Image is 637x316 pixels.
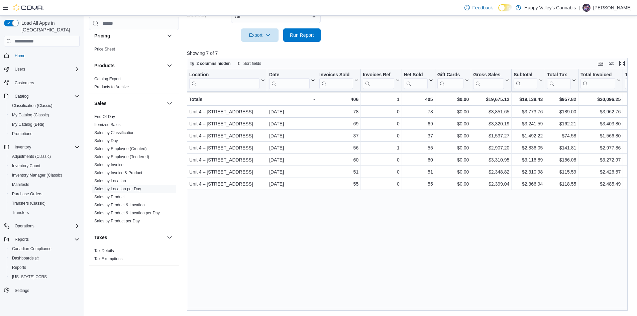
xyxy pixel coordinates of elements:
span: 2 columns hidden [197,61,231,66]
div: Total Invoiced [580,72,615,78]
a: Feedback [462,1,496,14]
span: Sales by Invoice & Product [94,170,142,176]
a: Reports [9,264,29,272]
a: Sales by Location per Day [94,187,141,191]
a: [US_STATE] CCRS [9,273,49,281]
button: Inventory Manager (Classic) [7,171,82,180]
span: Itemized Sales [94,122,121,127]
a: Tax Exemptions [94,256,123,261]
div: 0 [363,168,399,176]
span: Sales by Location per Day [94,186,141,192]
div: Date [269,72,310,89]
div: $2,399.04 [473,180,509,188]
button: Transfers (Classic) [7,199,82,208]
button: Catalog [12,92,31,100]
button: Invoices Sold [319,72,358,89]
span: Dashboards [12,255,39,261]
div: $2,907.20 [473,144,509,152]
div: $0.00 [437,144,469,152]
span: Inventory Count [12,163,40,169]
span: Price Sheet [94,46,115,52]
div: $141.81 [547,144,576,152]
button: Canadian Compliance [7,244,82,253]
div: 405 [404,95,433,103]
a: Catalog Export [94,77,121,81]
a: My Catalog (Classic) [9,111,52,119]
a: Purchase Orders [9,190,45,198]
button: Location [189,72,265,89]
span: Transfers (Classic) [9,199,80,207]
div: Subtotal [514,72,537,89]
span: Operations [15,223,34,229]
div: $0.00 [437,168,469,176]
div: $0.00 [437,120,469,128]
span: Sales by Employee (Tendered) [94,154,149,160]
div: $3,851.65 [473,108,509,116]
button: Customers [1,78,82,88]
button: Display options [607,60,615,68]
div: Pricing [89,45,179,56]
a: Products to Archive [94,85,129,89]
div: 60 [404,156,433,164]
div: 406 [319,95,358,103]
span: Feedback [472,4,493,11]
a: Sales by Location [94,179,126,183]
div: Total Tax [547,72,571,89]
button: My Catalog (Beta) [7,120,82,129]
div: Location [189,72,259,78]
div: Taxes [89,247,179,266]
div: $0.00 [437,108,469,116]
span: Customers [15,80,34,86]
button: Reports [7,263,82,272]
button: Keyboard shortcuts [597,60,605,68]
div: Net Sold [404,72,427,78]
span: Inventory Manager (Classic) [9,171,80,179]
span: Canadian Compliance [12,246,51,251]
div: $0.00 [437,180,469,188]
div: $162.21 [547,120,576,128]
button: Taxes [94,234,164,241]
span: Catalog [15,94,28,99]
div: $3,962.76 [580,108,621,116]
nav: Complex example [4,48,80,313]
input: Dark Mode [498,4,512,11]
span: Settings [12,286,80,295]
div: Gift Card Sales [437,72,463,89]
span: My Catalog (Beta) [12,122,44,127]
a: End Of Day [94,114,115,119]
div: [DATE] [269,120,315,128]
div: Total Tax [547,72,571,78]
button: Pricing [94,32,164,39]
p: | [578,4,580,12]
span: [US_STATE] CCRS [12,274,47,280]
button: Run Report [283,28,321,42]
button: 2 columns hidden [187,60,233,68]
div: $115.59 [547,168,576,176]
div: $3,310.95 [473,156,509,164]
span: Promotions [12,131,32,136]
div: Unit 4 – [STREET_ADDRESS] [189,108,265,116]
button: Total Tax [547,72,576,89]
span: Reports [9,264,80,272]
a: Transfers [9,209,31,217]
div: $957.82 [547,95,576,103]
h3: Taxes [94,234,107,241]
div: $189.00 [547,108,576,116]
button: Subtotal [514,72,543,89]
div: 51 [319,168,358,176]
div: $118.55 [547,180,576,188]
button: Reports [1,235,82,244]
div: Gross Sales [473,72,504,78]
div: Invoices Ref [363,72,394,78]
button: Products [166,62,174,70]
span: Home [15,53,25,59]
a: Sales by Day [94,138,118,143]
span: Adjustments (Classic) [12,154,51,159]
div: - [269,95,315,103]
div: 37 [319,132,358,140]
h3: Products [94,62,115,69]
div: $1,566.80 [580,132,621,140]
span: Reports [12,265,26,270]
button: All [231,10,321,23]
button: Date [269,72,315,89]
